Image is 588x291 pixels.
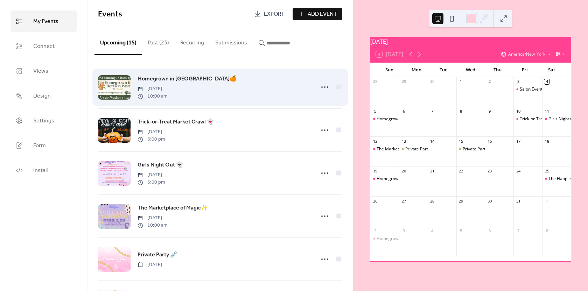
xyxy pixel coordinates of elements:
[138,204,208,213] a: The Marketplace of Magic✨
[138,204,208,212] span: The Marketplace of Magic✨
[542,116,571,122] div: Girls Night Out 👻
[370,37,571,46] div: [DATE]
[138,222,168,229] span: 10:00 am
[10,110,77,131] a: Settings
[487,139,492,144] div: 16
[98,7,122,22] span: Events
[487,198,492,204] div: 30
[138,171,165,179] span: [DATE]
[138,261,162,269] span: [DATE]
[430,228,435,233] div: 4
[516,139,521,144] div: 17
[210,28,253,54] button: Submissions
[138,136,165,143] span: 6:00 pm
[138,251,177,259] span: Private Party ⛓️‍💥
[544,198,549,204] div: 1
[138,93,168,100] span: 10:00 am
[401,139,406,144] div: 13
[249,8,290,20] a: Export
[33,165,48,176] span: Install
[430,139,435,144] div: 14
[458,169,464,174] div: 22
[10,159,77,181] a: Install
[372,228,378,233] div: 2
[372,139,378,144] div: 12
[401,198,406,204] div: 27
[377,146,433,152] div: The Marketplace of Magic✨
[10,135,77,156] a: Form
[138,118,214,127] a: Trick-or-Treat Market Crawl 👻
[544,79,549,84] div: 4
[405,146,436,152] div: Private Party ⛓️‍💥
[175,28,210,54] button: Recurring
[516,79,521,84] div: 3
[430,198,435,204] div: 28
[138,179,165,186] span: 6:00 pm
[544,139,549,144] div: 18
[544,169,549,174] div: 25
[370,176,399,182] div: Homegrown in Horizon West Market🍊
[138,214,168,222] span: [DATE]
[33,115,54,126] span: Settings
[377,236,454,242] div: Homegrown in [GEOGRAPHIC_DATA]🍊
[33,66,48,77] span: Views
[372,198,378,204] div: 26
[377,116,454,122] div: Homegrown in [GEOGRAPHIC_DATA]🍊
[308,10,337,19] span: Add Event
[33,140,46,151] span: Form
[520,86,542,92] div: Salon Event
[138,85,168,93] span: [DATE]
[376,63,403,77] div: Sun
[487,228,492,233] div: 6
[138,128,165,136] span: [DATE]
[538,63,565,77] div: Sat
[138,161,183,169] span: Girls Night Out 👻
[548,116,583,122] div: Girls Night Out 👻
[372,169,378,174] div: 19
[430,63,457,77] div: Tue
[484,63,511,77] div: Thu
[372,79,378,84] div: 28
[401,79,406,84] div: 29
[10,60,77,81] a: Views
[463,146,494,152] div: Private Party ⛓️‍💥
[370,146,399,152] div: The Marketplace of Magic✨
[370,116,399,122] div: Homegrown in Horizon West Market🍊
[138,250,177,260] a: Private Party ⛓️‍💥
[516,109,521,114] div: 10
[458,109,464,114] div: 8
[487,109,492,114] div: 9
[401,169,406,174] div: 20
[33,16,58,27] span: My Events
[138,161,183,170] a: Girls Night Out 👻
[542,176,571,182] div: The Happiest Market 🐭
[138,118,214,126] span: Trick-or-Treat Market Crawl 👻
[508,52,545,56] span: America/New_York
[10,10,77,32] a: My Events
[399,146,428,152] div: Private Party ⛓️‍💥
[430,79,435,84] div: 30
[430,109,435,114] div: 7
[457,63,484,77] div: Wed
[458,198,464,204] div: 29
[370,236,399,242] div: Homegrown in Horizon West Market🍊
[401,109,406,114] div: 6
[403,63,430,77] div: Mon
[516,228,521,233] div: 7
[264,10,285,19] span: Export
[372,109,378,114] div: 5
[487,79,492,84] div: 2
[401,228,406,233] div: 3
[142,28,175,54] button: Past (23)
[511,63,538,77] div: Fri
[10,35,77,57] a: Connect
[293,8,342,20] button: Add Event
[516,198,521,204] div: 31
[456,146,485,152] div: Private Party ⛓️‍💥
[516,169,521,174] div: 24
[430,169,435,174] div: 21
[513,86,542,92] div: Salon Event
[487,169,492,174] div: 23
[544,109,549,114] div: 11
